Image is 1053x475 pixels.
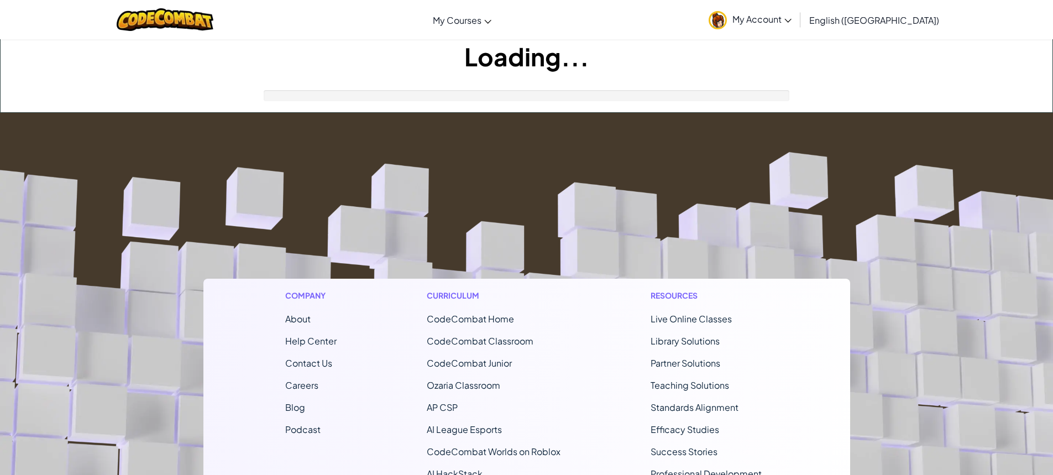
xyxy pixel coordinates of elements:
[651,401,738,413] a: Standards Alignment
[427,424,502,435] a: AI League Esports
[709,11,727,29] img: avatar
[651,335,720,347] a: Library Solutions
[285,335,337,347] a: Help Center
[427,401,458,413] a: AP CSP
[651,357,720,369] a: Partner Solutions
[809,14,939,26] span: English ([GEOGRAPHIC_DATA])
[804,5,945,35] a: English ([GEOGRAPHIC_DATA])
[651,446,717,457] a: Success Stories
[427,357,512,369] a: CodeCombat Junior
[117,8,213,31] img: CodeCombat logo
[427,379,500,391] a: Ozaria Classroom
[427,335,533,347] a: CodeCombat Classroom
[703,2,797,37] a: My Account
[651,379,729,391] a: Teaching Solutions
[433,14,481,26] span: My Courses
[427,290,560,301] h1: Curriculum
[651,424,719,435] a: Efficacy Studies
[285,313,311,325] a: About
[285,290,337,301] h1: Company
[651,290,768,301] h1: Resources
[651,313,732,325] a: Live Online Classes
[732,13,792,25] span: My Account
[285,401,305,413] a: Blog
[1,39,1052,74] h1: Loading...
[427,5,497,35] a: My Courses
[285,357,332,369] span: Contact Us
[285,379,318,391] a: Careers
[285,424,321,435] a: Podcast
[427,446,560,457] a: CodeCombat Worlds on Roblox
[427,313,514,325] span: CodeCombat Home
